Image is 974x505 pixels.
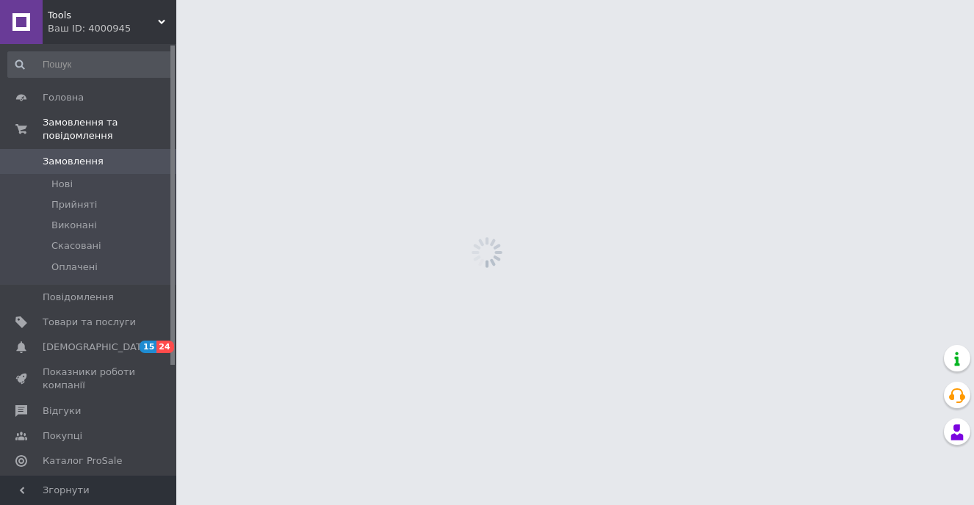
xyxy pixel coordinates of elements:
span: Tools [48,9,158,22]
span: Покупці [43,429,82,443]
span: Каталог ProSale [43,454,122,468]
span: Оплачені [51,261,98,274]
span: 24 [156,341,173,353]
span: 15 [140,341,156,353]
span: [DEMOGRAPHIC_DATA] [43,341,151,354]
span: Замовлення та повідомлення [43,116,176,142]
span: Замовлення [43,155,104,168]
span: Повідомлення [43,291,114,304]
div: Ваш ID: 4000945 [48,22,176,35]
span: Виконані [51,219,97,232]
span: Головна [43,91,84,104]
span: Нові [51,178,73,191]
span: Відгуки [43,404,81,418]
span: Прийняті [51,198,97,211]
input: Пошук [7,51,173,78]
span: Скасовані [51,239,101,252]
span: Показники роботи компанії [43,366,136,392]
span: Товари та послуги [43,316,136,329]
